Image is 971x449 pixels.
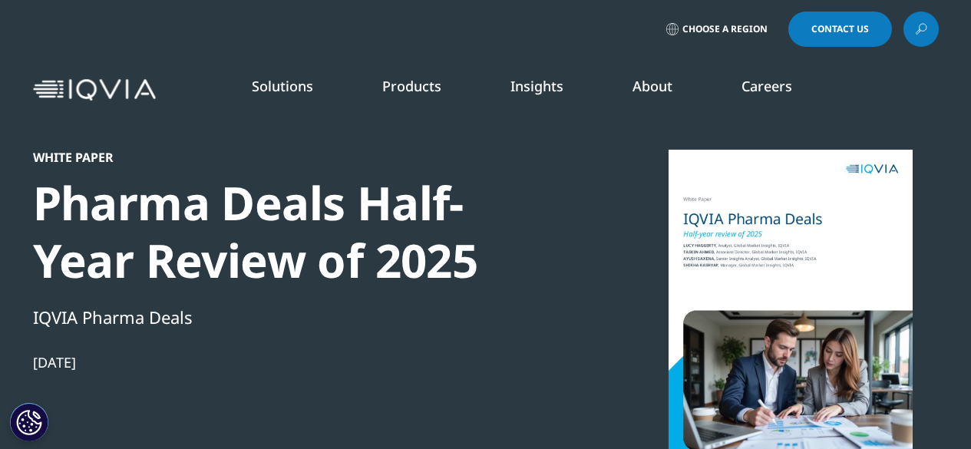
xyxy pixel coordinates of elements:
div: IQVIA Pharma Deals [33,304,560,330]
span: Contact Us [811,25,869,34]
div: Pharma Deals Half-Year Review of 2025 [33,174,560,289]
a: Insights [510,77,563,95]
a: Solutions [252,77,313,95]
span: Choose a Region [682,23,768,35]
a: About [632,77,672,95]
nav: Primary [162,54,939,126]
a: Products [382,77,441,95]
a: Contact Us [788,12,892,47]
div: White Paper [33,150,560,165]
img: IQVIA Healthcare Information Technology and Pharma Clinical Research Company [33,79,156,101]
a: Careers [741,77,792,95]
div: [DATE] [33,353,560,371]
button: Cookies Settings [10,403,48,441]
